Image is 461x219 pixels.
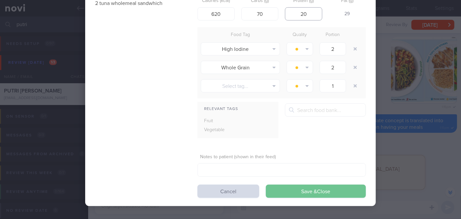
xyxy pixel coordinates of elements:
[197,126,240,135] div: Vegetable
[201,61,280,74] button: Whole Grain
[241,7,279,20] input: 33
[320,61,346,74] input: 1.0
[201,42,280,55] button: High Iodine
[197,185,259,198] button: Cancel
[320,79,346,92] input: 1.0
[285,7,322,20] input: 9
[200,154,363,160] label: Notes to patient (shown in their feed)
[283,30,316,40] div: Quality
[316,30,349,40] div: Portion
[320,42,346,55] input: 1.0
[197,30,283,40] div: Food Tag
[197,105,278,113] div: Relevant Tags
[201,79,280,92] button: Select tag...
[266,185,366,198] button: Save &Close
[329,7,366,21] div: 29
[197,7,235,20] input: 250
[285,103,366,117] input: Search food bank...
[197,117,240,126] div: Fruit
